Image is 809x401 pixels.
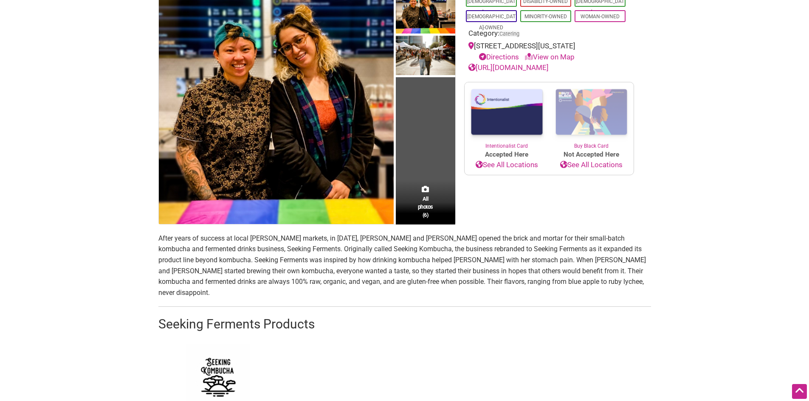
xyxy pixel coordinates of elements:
[479,53,519,61] a: Directions
[549,150,634,160] span: Not Accepted Here
[468,63,549,72] a: [URL][DOMAIN_NAME]
[549,82,634,150] a: Buy Black Card
[468,41,630,62] div: [STREET_ADDRESS][US_STATE]
[499,31,519,37] a: Catering
[465,150,549,160] span: Accepted Here
[467,14,516,31] a: [DEMOGRAPHIC_DATA]-Owned
[468,28,630,41] div: Category:
[525,53,575,61] a: View on Map
[158,233,651,298] p: After years of success at local [PERSON_NAME] markets, in [DATE], [PERSON_NAME] and [PERSON_NAME]...
[418,195,433,219] span: All photos (6)
[792,384,807,399] div: Scroll Back to Top
[524,14,567,20] a: Minority-Owned
[158,315,651,333] h2: Seeking Ferments Products
[465,160,549,171] a: See All Locations
[465,82,549,150] a: Intentionalist Card
[396,36,455,77] img: Seeking Kombucha
[549,82,634,143] img: Buy Black Card
[581,14,620,20] a: Woman-Owned
[465,82,549,142] img: Intentionalist Card
[549,160,634,171] a: See All Locations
